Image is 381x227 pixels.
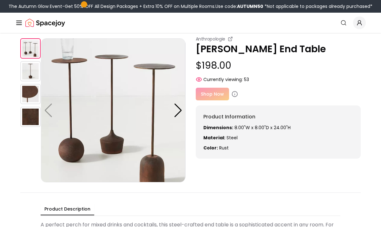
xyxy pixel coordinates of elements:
span: 53 [244,76,249,83]
div: The Autumn Glow Event-Get 50% OFF All Design Packages + Extra 10% OFF on Multiple Rooms. [9,3,372,9]
button: Product Description [41,203,94,215]
p: [PERSON_NAME] End Table [196,43,361,55]
strong: Material: [203,135,225,141]
img: https://storage.googleapis.com/spacejoy-main/assets/617d2bf1407b1c001c99c731/product_3_gampn87405k8 [20,107,41,127]
img: Spacejoy Logo [25,16,65,29]
b: AUTUMN50 [237,3,263,9]
h6: Product Information [203,113,353,121]
img: https://storage.googleapis.com/spacejoy-main/assets/617d2bf1407b1c001c99c731/product_0_clakjhep20l6 [20,38,41,59]
span: rust [219,145,229,151]
img: https://storage.googleapis.com/spacejoy-main/assets/617d2bf1407b1c001c99c731/product_2_b8op9g36daff [20,84,41,104]
strong: Dimensions: [203,124,233,131]
span: *Not applicable to packages already purchased* [263,3,372,9]
p: 8.00"W x 8.00"D x 24.00"H [203,124,353,131]
small: Anthropologie [196,36,225,42]
span: Use code: [215,3,263,9]
img: https://storage.googleapis.com/spacejoy-main/assets/617d2bf1407b1c001c99c731/product_1_8epg024hf3j [185,38,330,182]
p: $198.00 [196,60,361,71]
img: https://storage.googleapis.com/spacejoy-main/assets/617d2bf1407b1c001c99c731/product_0_clakjhep20l6 [41,38,185,182]
span: Steel [227,135,238,141]
strong: Color: [203,145,218,151]
span: Currently viewing: [203,76,243,83]
img: https://storage.googleapis.com/spacejoy-main/assets/617d2bf1407b1c001c99c731/product_1_8epg024hf3j [20,61,41,81]
nav: Global [15,13,366,33]
a: Spacejoy [25,16,65,29]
